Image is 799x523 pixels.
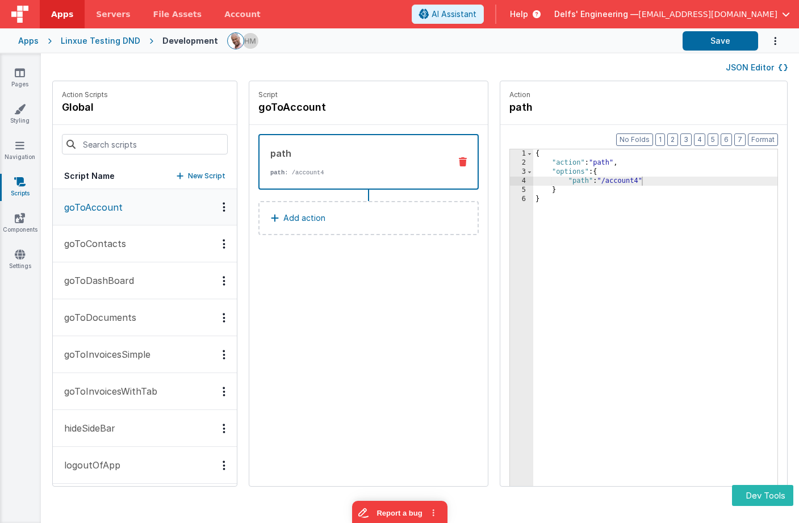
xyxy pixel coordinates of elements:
[57,458,120,472] p: logoutOfApp
[412,5,484,24] button: AI Assistant
[228,33,244,49] img: 11ac31fe5dc3d0eff3fbbbf7b26fa6e1
[216,276,232,286] div: Options
[61,35,140,47] div: Linxue Testing DND
[57,384,157,398] p: goToInvoicesWithTab
[270,169,285,176] strong: path
[510,9,528,20] span: Help
[57,348,150,361] p: goToInvoicesSimple
[64,170,115,182] h5: Script Name
[732,485,793,506] button: Dev Tools
[62,99,108,115] h4: global
[216,313,232,323] div: Options
[721,133,732,146] button: 6
[242,33,258,49] img: 1b65a3e5e498230d1b9478315fee565b
[680,133,692,146] button: 3
[188,170,225,182] p: New Script
[162,35,218,47] div: Development
[53,299,237,336] button: goToDocuments
[655,133,665,146] button: 1
[216,461,232,470] div: Options
[509,99,680,115] h4: path
[53,225,237,262] button: goToContacts
[694,133,705,146] button: 4
[53,189,237,225] button: goToAccount
[53,410,237,447] button: hideSideBar
[510,177,533,186] div: 4
[53,262,237,299] button: goToDashBoard
[258,90,479,99] p: Script
[53,373,237,410] button: goToInvoicesWithTab
[509,90,778,99] p: Action
[734,133,746,146] button: 7
[638,9,777,20] span: [EMAIL_ADDRESS][DOMAIN_NAME]
[616,133,653,146] button: No Folds
[283,211,325,225] p: Add action
[432,9,476,20] span: AI Assistant
[62,134,228,154] input: Search scripts
[57,237,126,250] p: goToContacts
[96,9,130,20] span: Servers
[258,201,479,235] button: Add action
[216,202,232,212] div: Options
[510,186,533,195] div: 5
[758,30,781,53] button: Options
[667,133,678,146] button: 2
[683,31,758,51] button: Save
[216,424,232,433] div: Options
[57,311,136,324] p: goToDocuments
[177,170,225,182] button: New Script
[270,168,441,177] p: : /account4
[708,133,718,146] button: 5
[510,195,533,204] div: 6
[216,239,232,249] div: Options
[51,9,73,20] span: Apps
[57,200,123,214] p: goToAccount
[510,168,533,177] div: 3
[153,9,202,20] span: File Assets
[53,336,237,373] button: goToInvoicesSimple
[270,147,441,160] div: path
[53,484,237,521] button: onAppLoad
[510,158,533,168] div: 2
[62,90,108,99] p: Action Scripts
[53,447,237,484] button: logoutOfApp
[57,421,115,435] p: hideSideBar
[554,9,790,20] button: Delfs' Engineering — [EMAIL_ADDRESS][DOMAIN_NAME]
[554,9,638,20] span: Delfs' Engineering —
[510,149,533,158] div: 1
[748,133,778,146] button: Format
[726,62,788,73] button: JSON Editor
[57,274,134,287] p: goToDashBoard
[216,350,232,359] div: Options
[18,35,39,47] div: Apps
[216,387,232,396] div: Options
[258,99,429,115] h4: goToAccount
